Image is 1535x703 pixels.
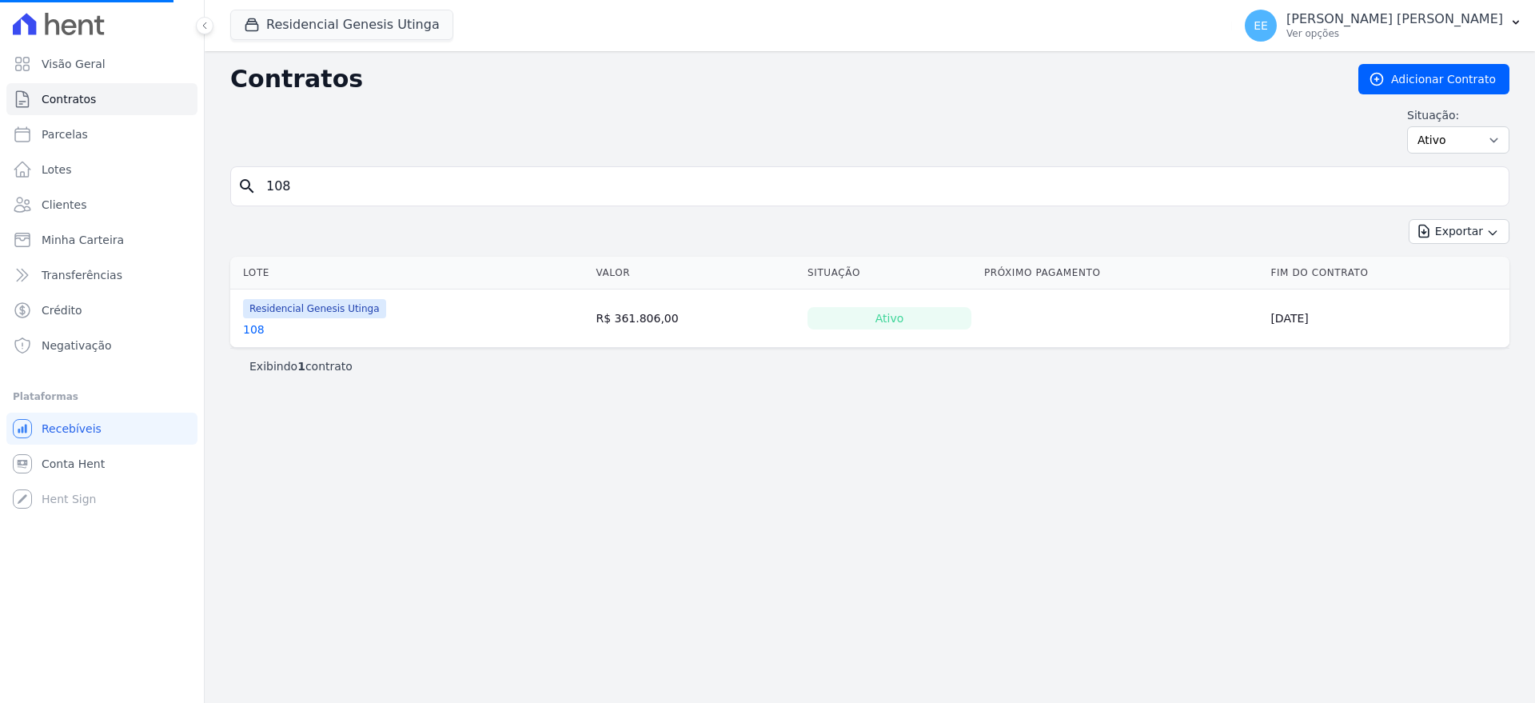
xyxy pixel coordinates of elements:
[42,302,82,318] span: Crédito
[6,189,197,221] a: Clientes
[978,257,1264,290] th: Próximo Pagamento
[1286,27,1503,40] p: Ver opções
[589,257,801,290] th: Valor
[230,10,453,40] button: Residencial Genesis Utinga
[1409,219,1509,244] button: Exportar
[6,224,197,256] a: Minha Carteira
[6,330,197,361] a: Negativação
[243,299,386,318] span: Residencial Genesis Utinga
[42,91,96,107] span: Contratos
[6,154,197,186] a: Lotes
[13,387,191,406] div: Plataformas
[42,197,86,213] span: Clientes
[42,456,105,472] span: Conta Hent
[243,322,265,338] a: 108
[1232,3,1535,48] button: EE [PERSON_NAME] [PERSON_NAME] Ver opções
[42,56,106,72] span: Visão Geral
[6,48,197,80] a: Visão Geral
[1264,257,1509,290] th: Fim do Contrato
[801,257,978,290] th: Situação
[6,294,197,326] a: Crédito
[1264,290,1509,348] td: [DATE]
[1407,107,1509,123] label: Situação:
[589,290,801,348] td: R$ 361.806,00
[237,177,257,196] i: search
[6,448,197,480] a: Conta Hent
[807,307,971,330] div: Ativo
[6,83,197,115] a: Contratos
[42,126,88,142] span: Parcelas
[42,232,124,248] span: Minha Carteira
[42,421,102,437] span: Recebíveis
[230,65,1333,94] h2: Contratos
[230,257,589,290] th: Lote
[249,358,353,374] p: Exibindo contrato
[6,118,197,150] a: Parcelas
[42,162,72,178] span: Lotes
[1254,20,1268,31] span: EE
[1358,64,1509,94] a: Adicionar Contrato
[6,413,197,445] a: Recebíveis
[257,170,1502,202] input: Buscar por nome do lote
[297,360,305,373] b: 1
[42,267,122,283] span: Transferências
[1286,11,1503,27] p: [PERSON_NAME] [PERSON_NAME]
[6,259,197,291] a: Transferências
[42,338,112,353] span: Negativação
